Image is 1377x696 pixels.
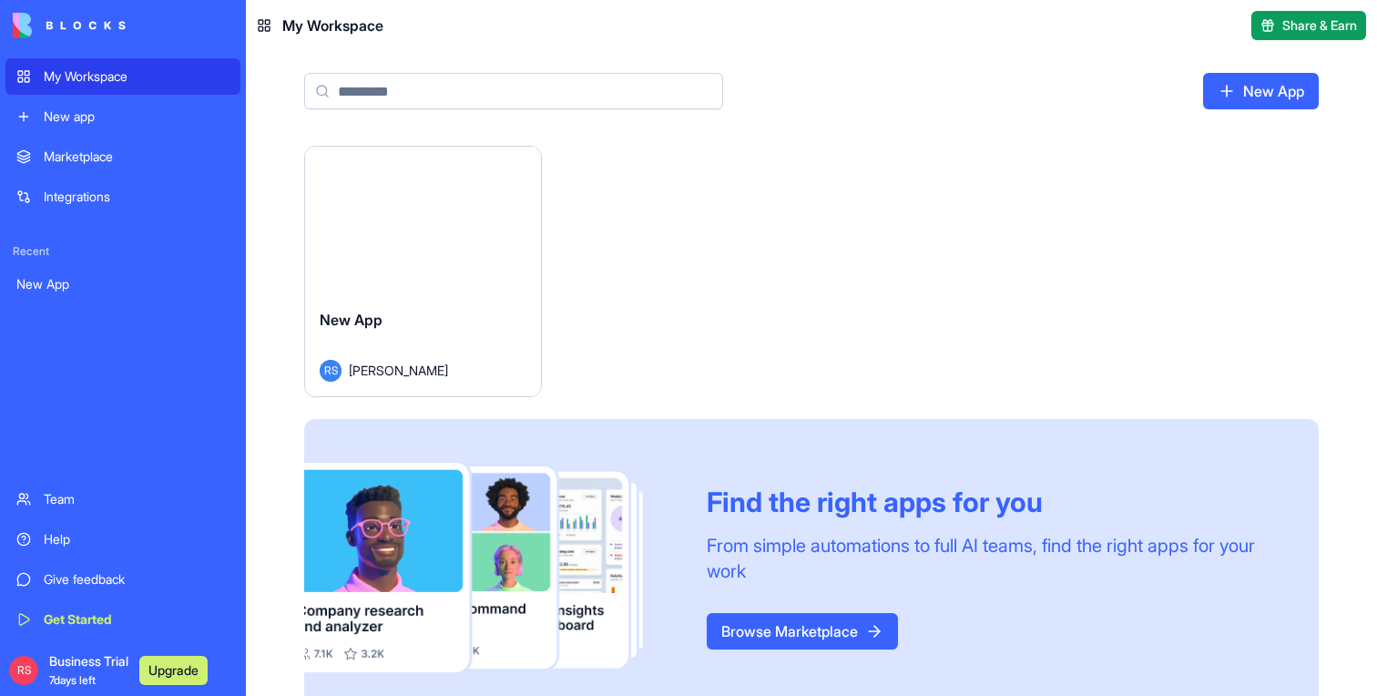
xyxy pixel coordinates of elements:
a: New App [5,266,240,302]
a: Browse Marketplace [707,613,898,650]
div: Help [44,530,229,548]
button: Share & Earn [1251,11,1366,40]
a: New app [5,98,240,135]
span: RS [9,656,38,685]
button: Upgrade [139,656,208,685]
div: Find the right apps for you [707,486,1275,518]
div: Team [44,490,229,508]
span: New App [320,311,382,329]
div: Get Started [44,610,229,629]
div: Give feedback [44,570,229,589]
a: Give feedback [5,561,240,598]
a: Help [5,521,240,558]
div: New App [16,275,229,293]
span: RS [320,360,342,382]
span: [PERSON_NAME] [349,361,448,380]
div: From simple automations to full AI teams, find the right apps for your work [707,533,1275,584]
div: My Workspace [44,67,229,86]
img: Frame_181_egmpey.png [304,463,678,672]
div: Integrations [44,188,229,206]
div: Marketplace [44,148,229,166]
a: Get Started [5,601,240,638]
div: New app [44,107,229,126]
a: Marketplace [5,138,240,175]
a: My Workspace [5,58,240,95]
a: New AppRS[PERSON_NAME] [304,146,542,397]
a: Team [5,481,240,517]
span: Business Trial [49,652,128,689]
span: 7 days left [49,673,96,687]
a: New App [1203,73,1319,109]
a: Integrations [5,179,240,215]
span: Share & Earn [1282,16,1357,35]
img: logo [13,13,126,38]
span: Recent [5,244,240,259]
span: My Workspace [282,15,383,36]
